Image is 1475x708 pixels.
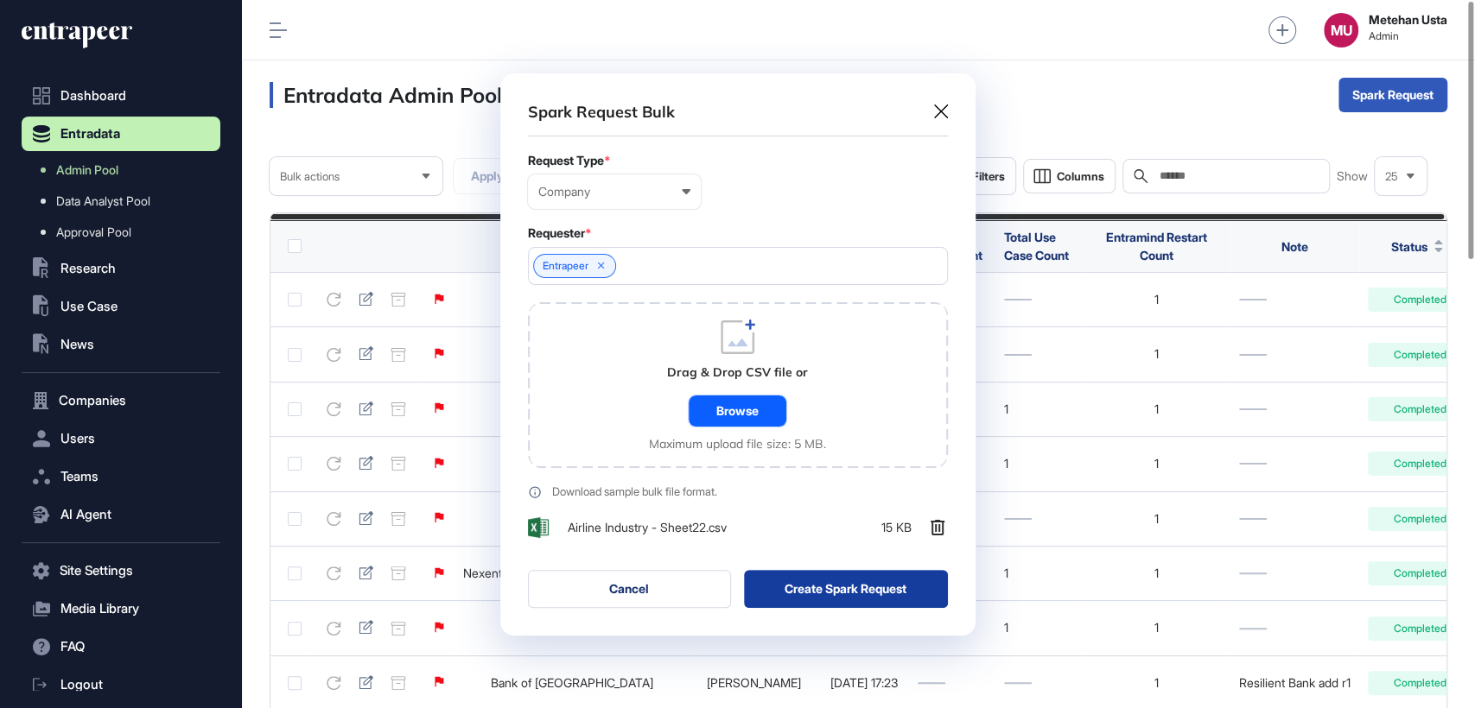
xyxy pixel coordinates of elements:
[528,154,948,168] div: Request Type
[538,185,690,199] div: Company
[667,364,808,382] div: Drag & Drop CSV file or
[568,521,727,534] span: Airline Industry - Sheet22.csv
[552,486,717,497] div: Download sample bulk file format.
[881,521,912,534] span: 15 KB
[689,395,786,427] div: Browse
[528,226,948,240] div: Requester
[528,485,948,499] a: Download sample bulk file format.
[528,101,675,123] div: Spark Request Bulk
[649,437,826,451] div: Maximum upload file size: 5 MB.
[744,570,948,608] button: Create Spark Request
[543,260,588,272] span: Entrapeer
[528,570,732,608] button: Cancel
[528,517,549,538] img: AhpaqJCb49MR9Xxu7SkuGhZYRwWha62sieDtiJP64QGBCNNHjaAAAAAElFTkSuQmCC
